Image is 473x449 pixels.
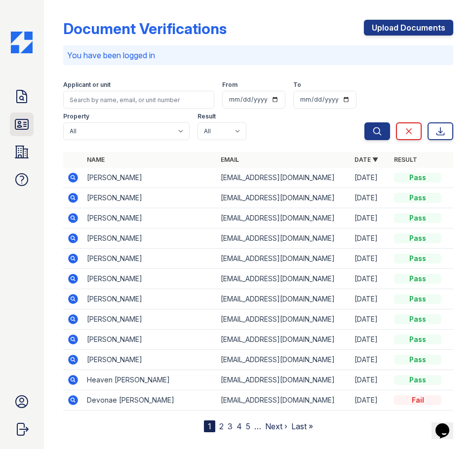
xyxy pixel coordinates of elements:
div: Pass [394,274,441,284]
td: [DATE] [351,188,390,208]
td: [EMAIL_ADDRESS][DOMAIN_NAME] [217,208,351,228]
td: [EMAIL_ADDRESS][DOMAIN_NAME] [217,228,351,249]
td: [DATE] [351,168,390,188]
td: [DATE] [351,249,390,269]
div: Pass [394,193,441,203]
td: [DATE] [351,228,390,249]
td: [PERSON_NAME] [83,249,217,269]
td: [PERSON_NAME] [83,228,217,249]
div: Pass [394,294,441,304]
td: [EMAIL_ADDRESS][DOMAIN_NAME] [217,309,351,330]
div: Pass [394,173,441,183]
div: Pass [394,213,441,223]
div: 1 [204,420,215,432]
td: [DATE] [351,390,390,411]
p: You have been logged in [67,49,449,61]
td: [DATE] [351,208,390,228]
a: Next › [265,421,287,431]
td: [PERSON_NAME] [83,289,217,309]
a: Last » [291,421,313,431]
img: CE_Icon_Blue-c292c112584629df590d857e76928e9f676e5b41ef8f769ba2f05ee15b207248.png [11,32,33,53]
td: [EMAIL_ADDRESS][DOMAIN_NAME] [217,289,351,309]
a: Email [221,156,239,163]
a: Result [394,156,417,163]
label: To [293,81,301,89]
td: [PERSON_NAME] [83,208,217,228]
div: Pass [394,314,441,324]
td: [EMAIL_ADDRESS][DOMAIN_NAME] [217,188,351,208]
td: Heaven [PERSON_NAME] [83,370,217,390]
td: [PERSON_NAME] [83,309,217,330]
a: 4 [236,421,242,431]
td: [PERSON_NAME] [83,168,217,188]
td: Devonae [PERSON_NAME] [83,390,217,411]
a: Date ▼ [355,156,378,163]
td: [EMAIL_ADDRESS][DOMAIN_NAME] [217,370,351,390]
td: [EMAIL_ADDRESS][DOMAIN_NAME] [217,249,351,269]
td: [DATE] [351,289,390,309]
td: [EMAIL_ADDRESS][DOMAIN_NAME] [217,330,351,350]
div: Pass [394,335,441,344]
td: [PERSON_NAME] [83,188,217,208]
td: [EMAIL_ADDRESS][DOMAIN_NAME] [217,390,351,411]
td: [PERSON_NAME] [83,269,217,289]
iframe: chat widget [432,410,463,439]
a: 3 [228,421,233,431]
label: Property [63,112,89,120]
div: Document Verifications [63,20,227,37]
td: [DATE] [351,370,390,390]
td: [DATE] [351,330,390,350]
div: Fail [394,395,441,405]
label: From [222,81,237,89]
td: [DATE] [351,350,390,370]
div: Pass [394,254,441,263]
td: [DATE] [351,309,390,330]
a: Name [87,156,105,163]
a: 5 [246,421,250,431]
td: [EMAIL_ADDRESS][DOMAIN_NAME] [217,350,351,370]
label: Result [197,112,216,120]
div: Pass [394,375,441,385]
a: Upload Documents [364,20,453,36]
td: [EMAIL_ADDRESS][DOMAIN_NAME] [217,168,351,188]
td: [PERSON_NAME] [83,330,217,350]
label: Applicant or unit [63,81,111,89]
td: [EMAIL_ADDRESS][DOMAIN_NAME] [217,269,351,289]
span: … [254,420,261,432]
td: [DATE] [351,269,390,289]
td: [PERSON_NAME] [83,350,217,370]
input: Search by name, email, or unit number [63,91,214,109]
div: Pass [394,355,441,365]
div: Pass [394,233,441,243]
a: 2 [219,421,224,431]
